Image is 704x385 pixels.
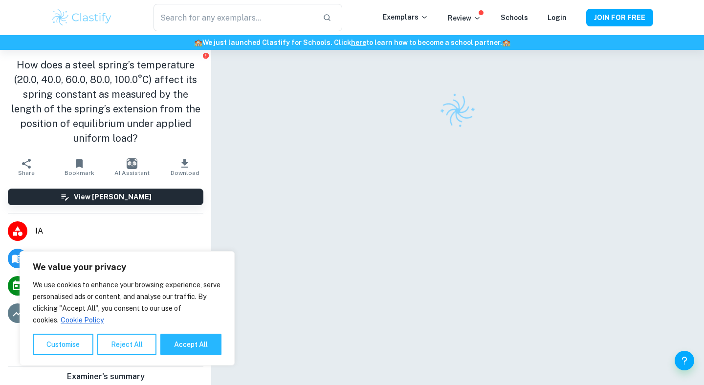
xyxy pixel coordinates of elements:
[33,261,221,273] p: We value your privacy
[33,334,93,355] button: Customise
[114,170,150,176] span: AI Assistant
[448,13,481,23] p: Review
[8,58,203,146] h1: How does a steel spring’s temperature (20.0, 40.0, 60.0, 80.0, 100.0°C) affect its spring constan...
[51,8,113,27] img: Clastify logo
[158,153,211,181] button: Download
[65,170,94,176] span: Bookmark
[675,351,694,370] button: Help and Feedback
[97,334,156,355] button: Reject All
[586,9,653,26] button: JOIN FOR FREE
[35,225,203,237] span: IA
[53,153,106,181] button: Bookmark
[548,14,567,21] a: Login
[501,14,528,21] a: Schools
[160,334,221,355] button: Accept All
[74,192,152,202] h6: View [PERSON_NAME]
[18,170,35,176] span: Share
[20,251,235,365] div: We value your privacy
[106,153,158,181] button: AI Assistant
[502,39,510,46] span: 🏫
[171,170,199,176] span: Download
[202,52,209,59] button: Report issue
[2,37,702,48] h6: We just launched Clastify for Schools. Click to learn how to become a school partner.
[8,189,203,205] button: View [PERSON_NAME]
[434,87,482,135] img: Clastify logo
[351,39,366,46] a: here
[4,371,207,383] h6: Examiner's summary
[33,279,221,326] p: We use cookies to enhance your browsing experience, serve personalised ads or content, and analys...
[154,4,315,31] input: Search for any exemplars...
[194,39,202,46] span: 🏫
[127,158,137,169] img: AI Assistant
[60,316,104,324] a: Cookie Policy
[383,12,428,22] p: Exemplars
